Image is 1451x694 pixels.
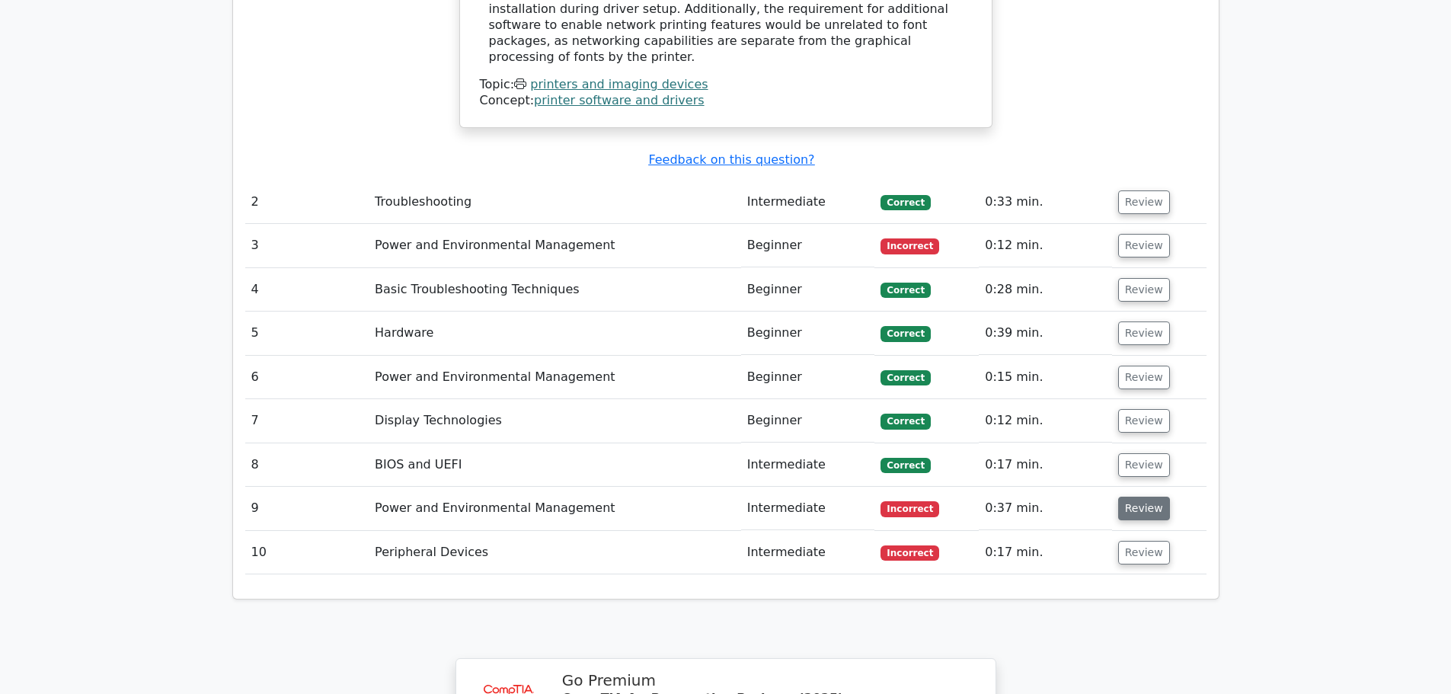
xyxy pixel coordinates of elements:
[1118,190,1170,214] button: Review
[1118,453,1170,477] button: Review
[881,545,939,561] span: Incorrect
[979,268,1111,312] td: 0:28 min.
[534,93,705,107] a: printer software and drivers
[881,195,930,210] span: Correct
[979,443,1111,487] td: 0:17 min.
[245,312,369,355] td: 5
[881,326,930,341] span: Correct
[979,224,1111,267] td: 0:12 min.
[741,487,875,530] td: Intermediate
[245,356,369,399] td: 6
[245,268,369,312] td: 4
[245,531,369,574] td: 10
[1118,321,1170,345] button: Review
[741,399,875,443] td: Beginner
[881,238,939,254] span: Incorrect
[741,356,875,399] td: Beginner
[741,268,875,312] td: Beginner
[1118,541,1170,564] button: Review
[530,77,708,91] a: printers and imaging devices
[881,283,930,298] span: Correct
[369,443,741,487] td: BIOS and UEFI
[881,370,930,385] span: Correct
[245,487,369,530] td: 9
[979,356,1111,399] td: 0:15 min.
[648,152,814,167] a: Feedback on this question?
[979,312,1111,355] td: 0:39 min.
[369,356,741,399] td: Power and Environmental Management
[741,312,875,355] td: Beginner
[881,501,939,517] span: Incorrect
[369,224,741,267] td: Power and Environmental Management
[480,77,972,93] div: Topic:
[369,181,741,224] td: Troubleshooting
[881,458,930,473] span: Correct
[741,181,875,224] td: Intermediate
[1118,366,1170,389] button: Review
[1118,409,1170,433] button: Review
[369,312,741,355] td: Hardware
[369,487,741,530] td: Power and Environmental Management
[245,399,369,443] td: 7
[741,531,875,574] td: Intermediate
[741,224,875,267] td: Beginner
[1118,278,1170,302] button: Review
[369,531,741,574] td: Peripheral Devices
[979,487,1111,530] td: 0:37 min.
[245,181,369,224] td: 2
[245,224,369,267] td: 3
[369,399,741,443] td: Display Technologies
[979,531,1111,574] td: 0:17 min.
[245,443,369,487] td: 8
[369,268,741,312] td: Basic Troubleshooting Techniques
[1118,234,1170,257] button: Review
[979,399,1111,443] td: 0:12 min.
[979,181,1111,224] td: 0:33 min.
[480,93,972,109] div: Concept:
[1118,497,1170,520] button: Review
[741,443,875,487] td: Intermediate
[881,414,930,429] span: Correct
